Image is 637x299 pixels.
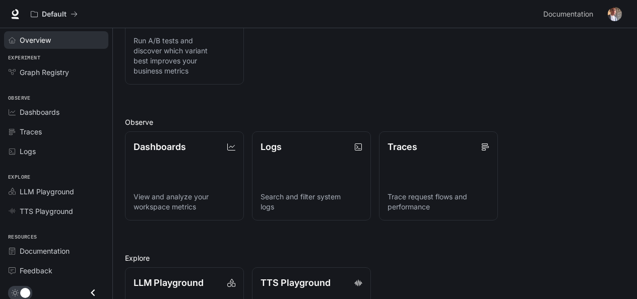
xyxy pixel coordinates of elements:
a: Overview [4,31,108,49]
a: Traces [4,123,108,140]
p: View and analyze your workspace metrics [134,192,235,212]
h2: Observe [125,117,625,127]
span: Graph Registry [20,67,69,78]
a: Logs [4,142,108,160]
p: Dashboards [134,140,186,154]
div: Sign out [4,68,633,78]
p: Traces [388,140,417,154]
p: Logs [261,140,282,154]
span: Dark mode toggle [20,287,30,298]
div: Delete [4,50,633,59]
p: Default [42,10,67,19]
span: Documentation [20,246,70,256]
div: Home [4,4,211,13]
span: Overview [20,35,51,45]
a: DashboardsView and analyze your workspace metrics [125,131,244,220]
span: Dashboards [20,107,59,117]
p: Trace request flows and performance [388,192,489,212]
span: LLM Playground [20,186,74,197]
p: Run A/B tests and discover which variant best improves your business metrics [134,36,235,76]
p: TTS Playground [261,276,331,289]
p: Search and filter system logs [261,192,362,212]
a: Feedback [4,262,108,279]
span: TTS Playground [20,206,73,216]
a: LogsSearch and filter system logs [252,131,371,220]
p: LLM Playground [134,276,204,289]
a: LLM Playground [4,183,108,200]
div: Move To ... [4,41,633,50]
h2: Explore [125,253,625,263]
span: Feedback [20,265,52,276]
div: Sort A > Z [4,23,633,32]
span: Traces [20,126,42,137]
div: Sort New > Old [4,32,633,41]
a: Documentation [539,4,601,24]
a: Documentation [4,242,108,260]
span: Documentation [543,8,593,21]
button: User avatar [605,4,625,24]
button: All workspaces [26,4,82,24]
a: TracesTrace request flows and performance [379,131,498,220]
a: Graph Registry [4,63,108,81]
img: User avatar [608,7,622,21]
div: Options [4,59,633,68]
span: Logs [20,146,36,157]
a: TTS Playground [4,202,108,220]
a: Dashboards [4,103,108,121]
